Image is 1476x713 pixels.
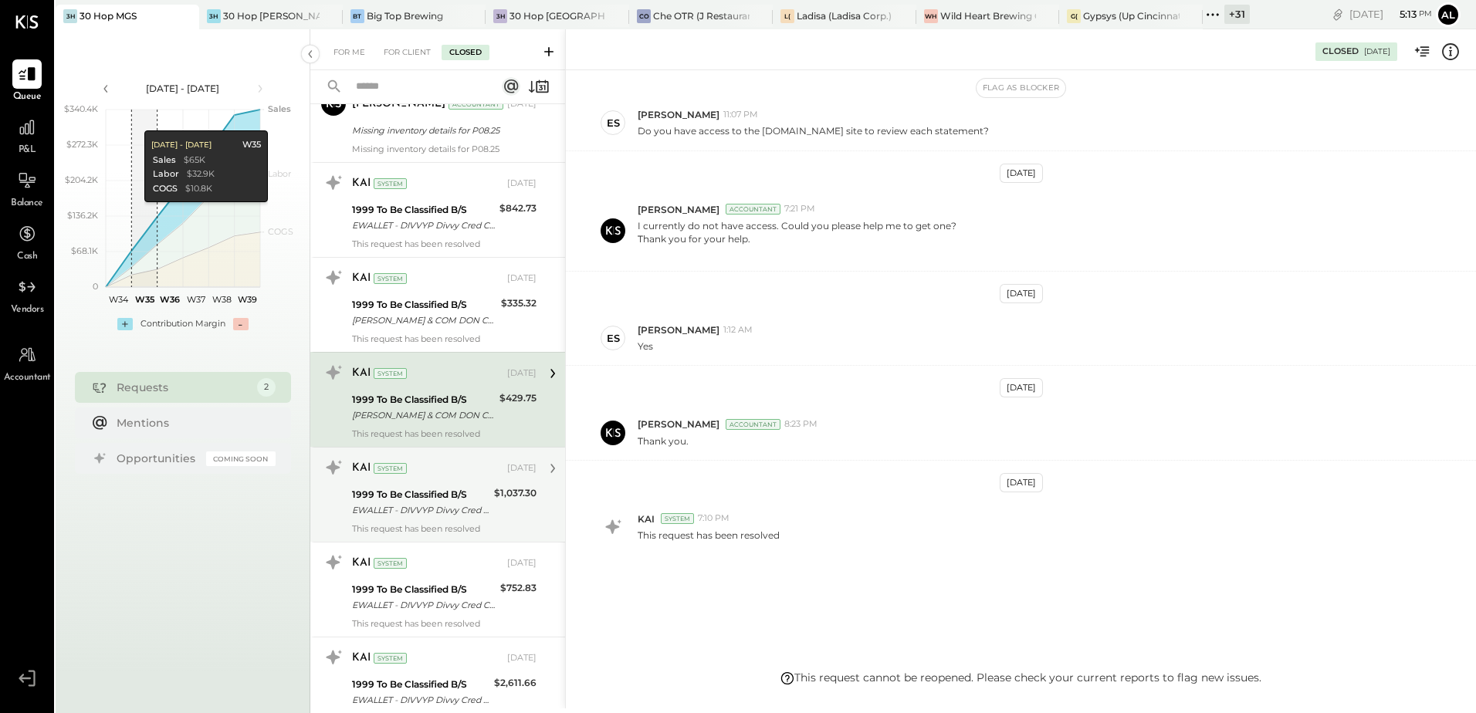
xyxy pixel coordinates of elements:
span: Accountant [4,371,51,385]
div: Coming Soon [206,451,276,466]
p: Do you have access to the [DOMAIN_NAME] site to review each statement? [638,124,989,137]
div: Accountant [449,99,503,110]
div: Opportunities [117,451,198,466]
div: ES [607,331,620,346]
div: Requests [117,380,249,395]
div: [DATE] [1000,378,1043,397]
div: $32.9K [186,168,214,181]
span: [PERSON_NAME] [638,203,719,216]
div: EWALLET - DIVVYP Divvy Cred CCD [352,692,489,708]
div: Contribution Margin [140,318,225,330]
div: 1999 To Be Classified B/S [352,487,489,502]
div: This request has been resolved [352,333,537,344]
div: 3H [493,9,507,23]
div: 30 Hop [GEOGRAPHIC_DATA] [509,9,606,22]
div: Closed [1322,46,1359,58]
div: 2 [257,378,276,397]
span: 8:23 PM [784,418,818,431]
div: KAI [352,366,371,381]
div: $335.32 [501,296,537,311]
div: System [374,368,407,379]
text: 0 [93,281,98,292]
div: [DATE] [507,272,537,285]
div: $2,611.66 [494,675,537,691]
span: 7:21 PM [784,203,815,215]
div: Big Top Brewing [367,9,443,22]
text: W37 [186,294,205,305]
div: For Client [376,45,438,60]
span: 11:07 PM [723,109,758,121]
div: W35 [242,139,260,151]
div: System [374,273,407,284]
text: W38 [212,294,231,305]
div: Mentions [117,415,268,431]
div: 1999 To Be Classified B/S [352,297,496,313]
div: L( [780,9,794,23]
div: $65K [183,154,205,167]
div: This request has been resolved [352,618,537,629]
a: Cash [1,219,53,264]
div: 1999 To Be Classified B/S [352,582,496,597]
p: This request has been resolved [638,529,780,542]
text: W36 [160,294,180,305]
div: COGS [152,183,177,195]
span: 1:12 AM [723,324,753,336]
text: $204.2K [65,174,98,185]
span: [PERSON_NAME] [638,323,719,336]
div: [PERSON_NAME] [352,96,445,112]
div: BT [350,9,364,23]
a: Vendors [1,272,53,317]
text: $340.4K [64,103,98,114]
div: This request has been resolved [352,428,537,439]
text: $68.1K [71,245,98,256]
div: 1999 To Be Classified B/S [352,677,489,692]
div: WH [924,9,938,23]
div: $752.83 [500,580,537,596]
text: Sales [268,103,291,114]
div: + 31 [1224,5,1250,24]
div: [DATE] [507,652,537,664]
div: CO [637,9,651,23]
div: For Me [326,45,373,60]
div: Accountant [726,204,780,215]
div: Closed [442,45,489,60]
div: 30 Hop [PERSON_NAME] Summit [223,9,320,22]
div: KAI [352,556,371,571]
a: Queue [1,59,53,104]
div: EWALLET - DIVVYP Divvy Cred CCD [352,502,489,518]
span: [PERSON_NAME] [638,108,719,121]
span: Cash [17,250,37,264]
div: [DATE] [1000,284,1043,303]
div: $10.8K [184,183,212,195]
div: [DATE] - [DATE] [151,140,211,150]
div: ES [607,116,620,130]
div: This request has been resolved [352,523,537,534]
div: System [374,178,407,189]
div: KAI [352,271,371,286]
text: COGS [268,226,293,237]
span: 7:10 PM [698,512,730,525]
div: $429.75 [499,390,537,406]
span: KAI [638,512,655,525]
a: Balance [1,166,53,211]
div: [DATE] - [DATE] [117,82,249,95]
span: Vendors [11,303,44,317]
div: Wild Heart Brewing Company [940,9,1037,22]
div: [DATE] [507,462,537,475]
div: 1999 To Be Classified B/S [352,392,495,407]
div: - [233,318,249,330]
div: [DATE] [507,557,537,569]
div: KAI [352,650,371,666]
div: System [661,513,694,524]
div: [DATE] [1000,164,1043,183]
div: 3H [207,9,221,23]
div: [PERSON_NAME] & COM DON CCD [352,313,496,328]
text: W35 [134,294,154,305]
div: $842.73 [499,201,537,216]
div: copy link [1330,6,1346,22]
span: Queue [13,90,42,104]
button: Flag as Blocker [977,79,1065,97]
text: W34 [109,294,129,305]
p: Thank you. [638,434,689,448]
button: Al [1436,2,1461,27]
